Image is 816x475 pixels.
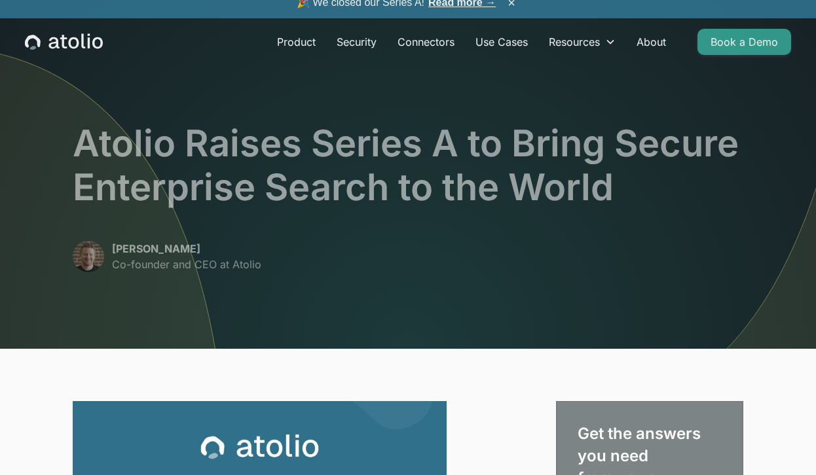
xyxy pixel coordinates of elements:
[25,33,103,50] a: home
[387,29,465,55] a: Connectors
[326,29,387,55] a: Security
[267,29,326,55] a: Product
[465,29,538,55] a: Use Cases
[538,29,626,55] div: Resources
[112,256,261,272] p: Co-founder and CEO at Atolio
[626,29,677,55] a: About
[549,34,600,50] div: Resources
[697,29,791,55] a: Book a Demo
[73,122,743,209] h1: Atolio Raises Series A to Bring Secure Enterprise Search to the World
[112,241,261,256] p: [PERSON_NAME]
